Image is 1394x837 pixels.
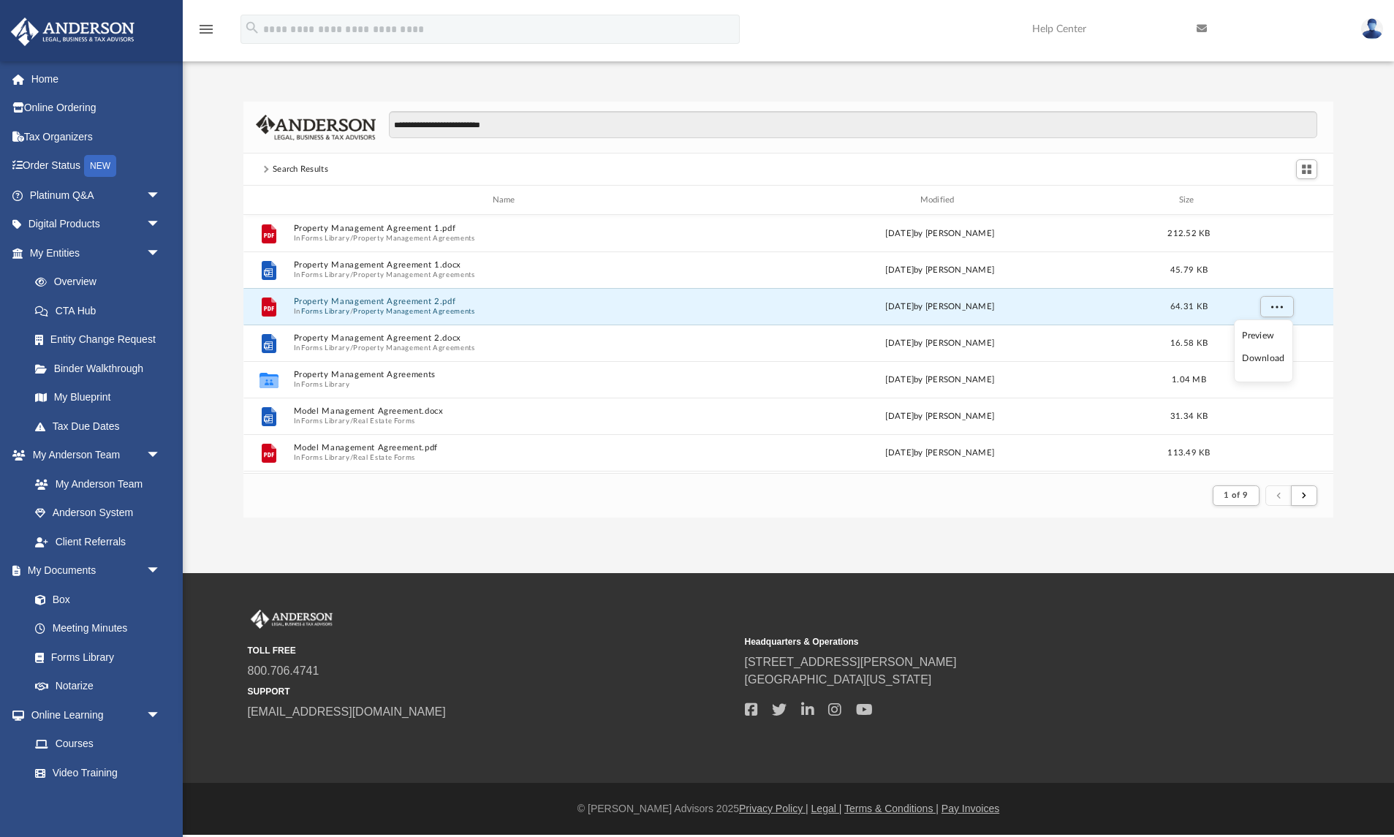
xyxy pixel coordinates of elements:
small: Headquarters & Operations [745,635,1232,648]
div: [DATE] by [PERSON_NAME] [727,410,1154,423]
span: 45.79 KB [1170,266,1208,274]
button: Forms Library [301,452,349,462]
button: Real Estate Forms [353,452,415,462]
i: menu [197,20,215,38]
button: Property Management Agreements [353,270,475,279]
a: Notarize [20,672,175,701]
span: 1.04 MB [1172,376,1206,384]
a: Privacy Policy | [739,803,808,814]
i: search [244,20,260,36]
span: 64.31 KB [1170,303,1208,311]
span: In [293,306,720,316]
div: [DATE] by [PERSON_NAME] [727,447,1154,460]
a: Video Training [20,758,168,787]
a: My Blueprint [20,383,175,412]
small: TOLL FREE [248,644,735,657]
a: Forms Library [20,643,168,672]
a: Overview [20,268,183,297]
span: 31.34 KB [1170,412,1208,420]
div: © [PERSON_NAME] Advisors 2025 [183,801,1394,817]
div: [DATE] by [PERSON_NAME] [727,264,1154,277]
div: Modified [726,194,1153,207]
input: Search files and folders [389,111,1318,139]
span: arrow_drop_down [146,441,175,471]
span: 16.58 KB [1170,339,1208,347]
a: Terms & Conditions | [844,803,939,814]
span: / [350,233,353,243]
a: My Anderson Team [20,469,168,499]
button: Property Management Agreements [353,306,475,316]
a: Binder Walkthrough [20,354,183,383]
img: Anderson Advisors Platinum Portal [7,18,139,46]
div: Size [1159,194,1218,207]
span: In [293,416,720,425]
span: arrow_drop_down [146,238,175,268]
button: Forms Library [301,270,349,279]
a: Pay Invoices [942,803,999,814]
a: My Entitiesarrow_drop_down [10,238,183,268]
small: SUPPORT [248,685,735,698]
button: Forms Library [301,379,349,389]
button: Property Management Agreement 1.docx [293,260,720,270]
img: Anderson Advisors Platinum Portal [248,610,336,629]
div: [DATE] by [PERSON_NAME] [727,227,1154,241]
a: Online Learningarrow_drop_down [10,700,175,730]
a: Legal | [811,803,842,814]
span: 1 of 9 [1224,491,1248,499]
a: Box [20,585,168,614]
span: / [350,270,353,279]
a: Courses [20,730,175,759]
button: Forms Library [301,306,349,316]
a: CTA Hub [20,296,183,325]
button: Model Management Agreement.docx [293,406,720,416]
div: NEW [84,155,116,177]
a: Meeting Minutes [20,614,175,643]
span: arrow_drop_down [146,210,175,240]
button: Model Management Agreement.pdf [293,443,720,452]
button: Property Management Agreement 1.pdf [293,224,720,233]
a: menu [197,28,215,38]
button: Switch to Grid View [1296,159,1318,180]
span: / [350,416,353,425]
a: Tax Organizers [10,122,183,151]
span: 212.52 KB [1167,230,1210,238]
span: In [293,452,720,462]
div: Name [292,194,719,207]
a: Client Referrals [20,527,175,556]
div: grid [243,215,1333,474]
span: In [293,379,720,389]
span: In [293,270,720,279]
button: 1 of 9 [1213,485,1259,506]
span: arrow_drop_down [146,181,175,211]
div: [DATE] by [PERSON_NAME] [727,300,1154,314]
span: arrow_drop_down [146,556,175,586]
button: Property Management Agreements [353,343,475,352]
a: Order StatusNEW [10,151,183,181]
a: [EMAIL_ADDRESS][DOMAIN_NAME] [248,705,446,718]
div: id [1224,194,1327,207]
a: Resources [20,787,175,817]
a: Entity Change Request [20,325,183,355]
button: More options [1259,296,1293,318]
span: In [293,343,720,352]
a: [STREET_ADDRESS][PERSON_NAME] [745,656,957,668]
a: Anderson System [20,499,175,528]
button: Forms Library [301,233,349,243]
span: / [350,306,353,316]
li: Download [1242,351,1284,366]
img: User Pic [1361,18,1383,39]
button: Forms Library [301,416,349,425]
span: / [350,343,353,352]
button: Real Estate Forms [353,416,415,425]
a: Tax Due Dates [20,412,183,441]
a: My Anderson Teamarrow_drop_down [10,441,175,470]
a: My Documentsarrow_drop_down [10,556,175,586]
button: Property Management Agreement 2.pdf [293,297,720,306]
a: Home [10,64,183,94]
button: Property Management Agreements [293,370,720,379]
span: In [293,233,720,243]
div: [DATE] by [PERSON_NAME] [727,337,1154,350]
